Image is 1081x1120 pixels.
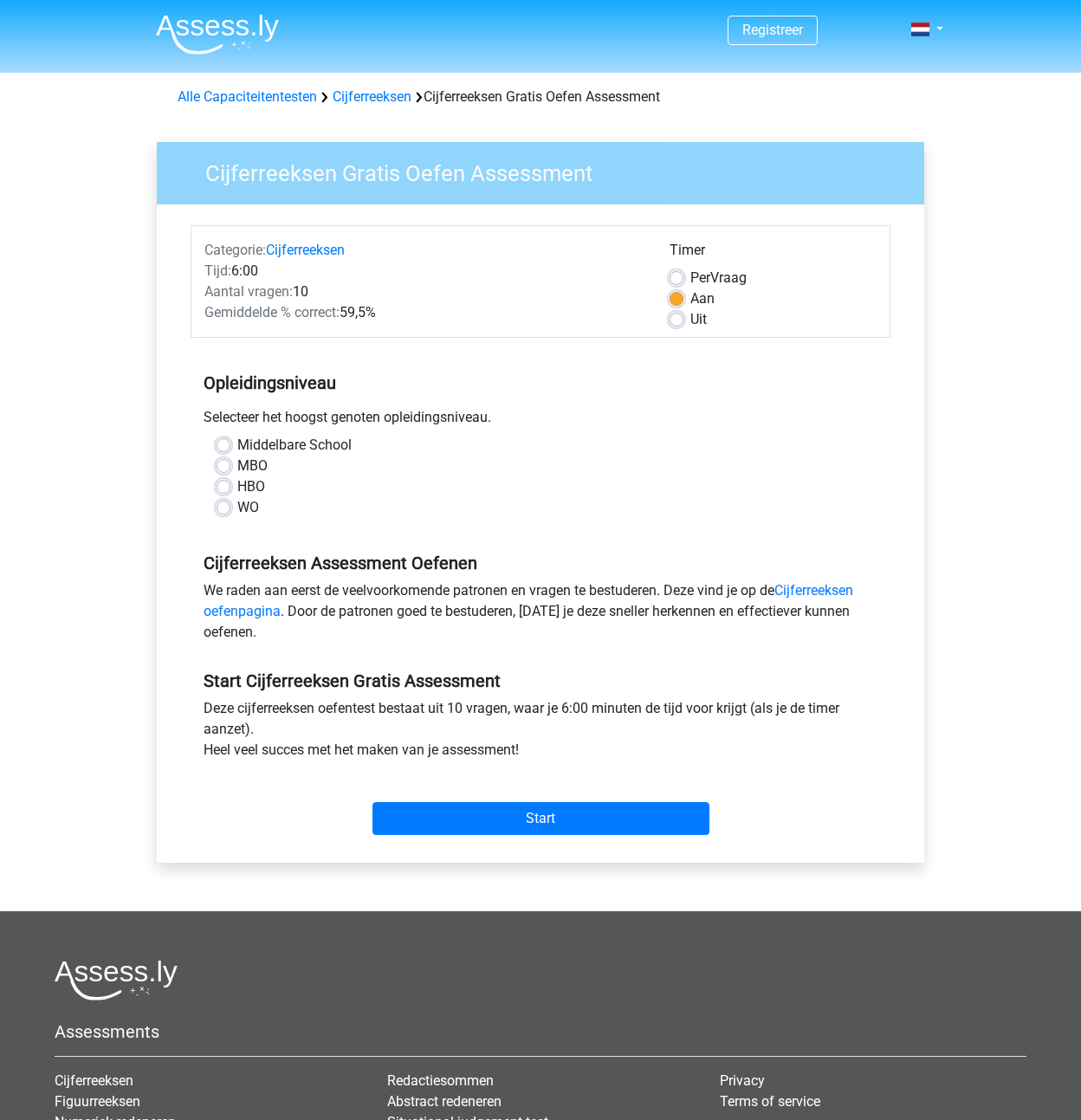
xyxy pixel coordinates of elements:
[191,407,890,435] div: Selecteer het hoogst genoten opleidingsniveau.
[204,262,231,279] span: Tijd:
[237,476,265,497] label: HBO
[237,456,268,476] label: MBO
[720,1093,820,1110] a: Terms of service
[690,309,707,330] label: Uit
[178,88,317,105] a: Alle Capaciteitentesten
[204,283,293,300] span: Aantal vragen:
[191,698,890,767] div: Deze cijferreeksen oefentest bestaat uit 10 vragen, waar je 6:00 minuten de tijd voor krijgt (als...
[204,304,340,320] span: Gemiddelde % correct:
[191,282,657,302] div: 10
[266,242,345,258] a: Cijferreeksen
[204,670,877,691] h5: Start Cijferreeksen Gratis Assessment
[720,1072,765,1089] a: Privacy
[204,366,877,400] h5: Opleidingsniveau
[171,87,910,107] div: Cijferreeksen Gratis Oefen Assessment
[690,269,710,286] span: Per
[690,268,747,288] label: Vraag
[55,1093,140,1110] a: Figuurreeksen
[55,960,178,1000] img: Assessly logo
[333,88,411,105] a: Cijferreeksen
[670,240,877,268] div: Timer
[237,497,259,518] label: WO
[191,261,657,282] div: 6:00
[156,14,279,55] img: Assessly
[742,22,803,38] a: Registreer
[191,302,657,323] div: 59,5%
[690,288,715,309] label: Aan
[191,580,890,650] div: We raden aan eerst de veelvoorkomende patronen en vragen te bestuderen. Deze vind je op de . Door...
[55,1021,1026,1042] h5: Assessments
[204,242,266,258] span: Categorie:
[387,1072,494,1089] a: Redactiesommen
[387,1093,502,1110] a: Abstract redeneren
[237,435,352,456] label: Middelbare School
[204,553,877,573] h5: Cijferreeksen Assessment Oefenen
[55,1072,133,1089] a: Cijferreeksen
[372,802,709,835] input: Start
[184,153,911,187] h3: Cijferreeksen Gratis Oefen Assessment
